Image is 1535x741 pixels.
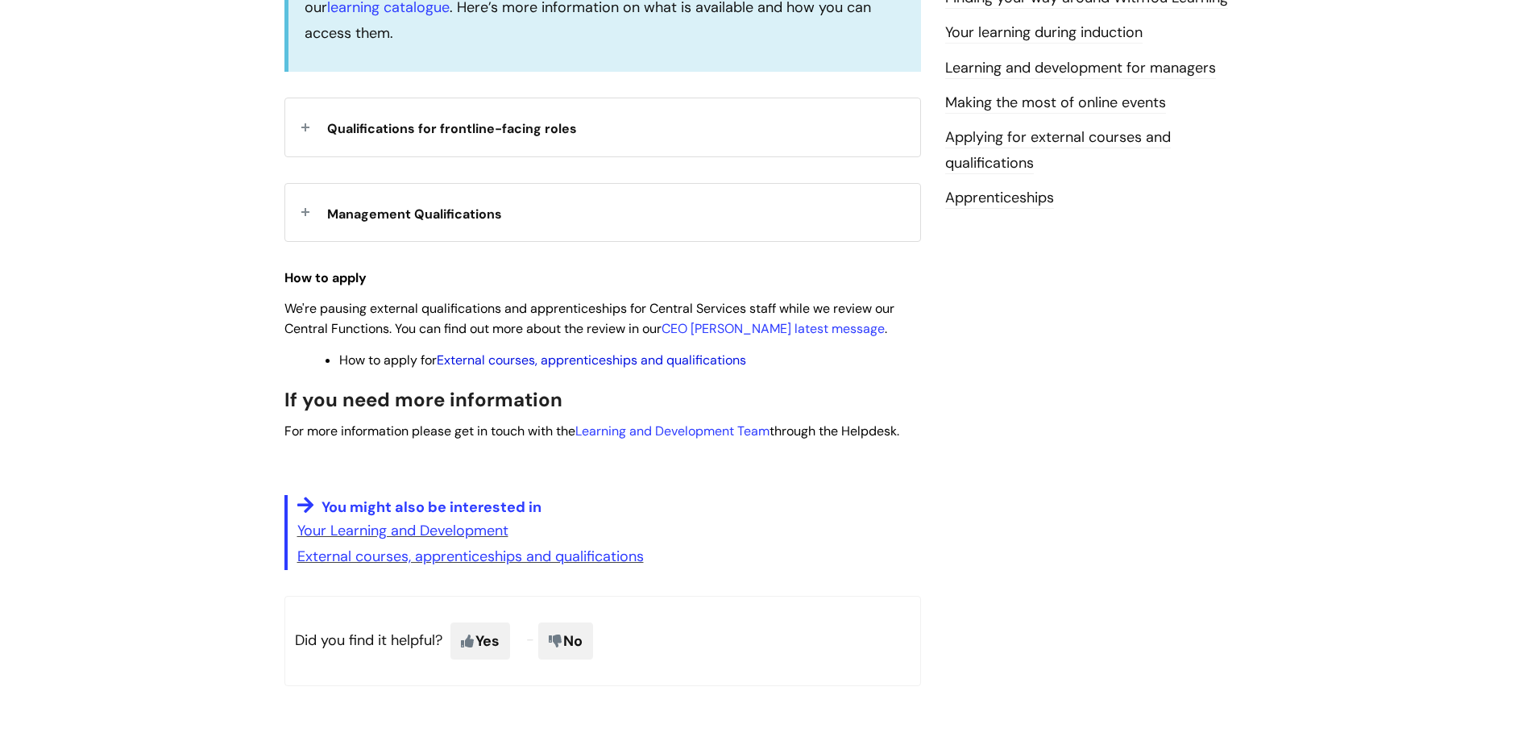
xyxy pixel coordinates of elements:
[322,497,541,517] span: You might also be interested in
[945,93,1166,114] a: Making the most of online events
[450,622,510,660] span: Yes
[327,120,577,137] span: Qualifications for frontline-facing roles
[297,547,644,566] a: External courses, apprenticeships and qualifications
[339,352,746,368] span: How to apply for
[284,300,894,337] span: We're pausing external qualifications and apprenticeships for Central Services staff while we rev...
[538,622,593,660] span: No
[945,23,1143,44] a: Your learning during induction
[945,188,1054,209] a: Apprenticeships
[297,521,508,540] a: Your Learning and Development
[284,596,921,686] p: Did you find it helpful?
[284,387,562,412] span: If you need more information
[284,269,367,286] strong: How to apply
[945,58,1216,79] a: Learning and development for managers
[662,320,885,337] a: CEO [PERSON_NAME] latest message
[945,127,1171,174] a: Applying for external courses and qualifications
[437,352,746,368] a: External courses, apprenticeships and qualifications
[284,423,899,439] span: For more information please get in touch with the through the Helpdesk.
[327,206,502,223] span: Management Qualifications
[575,423,770,439] a: Learning and Development Team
